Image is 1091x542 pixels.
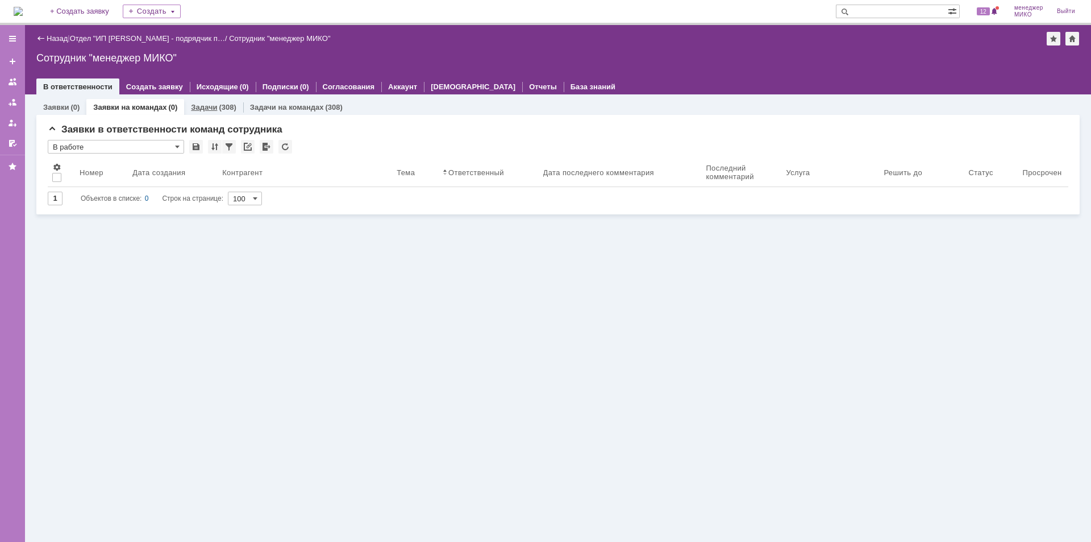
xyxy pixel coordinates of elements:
[43,103,69,111] a: Заявки
[300,82,309,91] div: (0)
[128,158,218,187] th: Дата создания
[326,103,343,111] div: (308)
[222,168,265,177] div: Контрагент
[3,93,22,111] a: Заявки в моей ответственности
[68,34,69,42] div: |
[448,168,504,177] div: Ответственный
[189,140,203,154] div: Сохранить вид
[219,103,236,111] div: (308)
[539,158,702,187] th: Дата последнего комментария
[388,82,417,91] a: Аккаунт
[218,158,392,187] th: Контрагент
[884,168,923,177] div: Решить до
[52,163,61,172] span: Настройки
[48,124,282,135] span: Заявки в ответственности команд сотрудника
[323,82,375,91] a: Согласования
[126,82,183,91] a: Создать заявку
[529,82,557,91] a: Отчеты
[3,73,22,91] a: Заявки на командах
[1014,5,1043,11] span: менеджер
[1014,11,1043,18] span: МИКО
[1047,32,1060,45] div: Добавить в избранное
[786,168,811,177] div: Услуга
[948,5,959,16] span: Расширенный поиск
[397,168,415,177] div: Тема
[208,140,222,154] div: Сортировка...
[47,34,68,43] a: Назад
[3,114,22,132] a: Мои заявки
[81,192,223,205] i: Строк на странице:
[222,140,236,154] div: Фильтрация...
[81,195,141,202] span: Объектов в списке:
[278,140,292,154] div: Обновлять список
[70,34,230,43] div: /
[14,7,23,16] a: Перейти на домашнюю страницу
[241,140,255,154] div: Скопировать ссылку на список
[70,34,225,43] a: Отдел "ИП [PERSON_NAME] - подрядчик п…
[1023,168,1062,177] div: Просрочен
[93,103,166,111] a: Заявки на командах
[968,168,993,177] div: Статус
[3,134,22,152] a: Мои согласования
[14,7,23,16] img: logo
[43,82,113,91] a: В ответственности
[781,158,879,187] th: Услуга
[145,192,149,205] div: 0
[36,52,1080,64] div: Сотрудник "менеджер МИКО"
[543,168,654,177] div: Дата последнего комментария
[168,103,177,111] div: (0)
[229,34,330,43] div: Сотрудник "менеджер МИКО"
[263,82,298,91] a: Подписки
[964,158,1018,187] th: Статус
[977,7,990,15] span: 12
[250,103,324,111] a: Задачи на командах
[3,52,22,71] a: Создать заявку
[123,5,181,18] div: Создать
[431,82,515,91] a: [DEMOGRAPHIC_DATA]
[197,82,238,91] a: Исходящие
[392,158,438,187] th: Тема
[240,82,249,91] div: (0)
[75,158,128,187] th: Номер
[260,140,273,154] div: Экспорт списка
[571,82,615,91] a: База знаний
[80,168,103,177] div: Номер
[132,168,185,177] div: Дата создания
[191,103,217,111] a: Задачи
[438,158,538,187] th: Ответственный
[70,103,80,111] div: (0)
[706,164,768,181] div: Последний комментарий
[1065,32,1079,45] div: Сделать домашней страницей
